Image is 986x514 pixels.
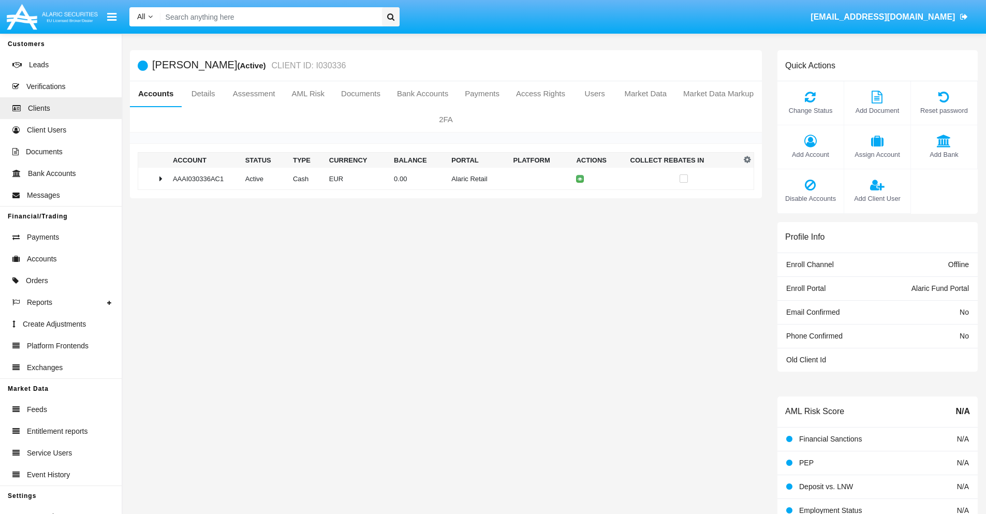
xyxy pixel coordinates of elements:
span: Phone Confirmed [786,332,843,340]
span: Event History [27,469,70,480]
a: Market Data [616,81,675,106]
th: Currency [325,153,390,168]
span: N/A [957,459,969,467]
span: Add Account [783,150,838,159]
a: Users [573,81,616,106]
span: Reset password [916,106,972,115]
span: Assign Account [849,150,905,159]
th: Platform [509,153,572,168]
h5: [PERSON_NAME] [152,60,346,71]
h6: AML Risk Score [785,406,844,416]
span: All [137,12,145,21]
span: No [960,308,969,316]
span: Financial Sanctions [799,435,862,443]
span: Old Client Id [786,356,826,364]
span: Deposit vs. LNW [799,482,853,491]
th: Status [241,153,289,168]
img: Logo image [5,2,99,32]
span: Feeds [27,404,47,415]
span: N/A [957,482,969,491]
a: Accounts [130,81,182,106]
span: Messages [27,190,60,201]
div: (Active) [237,60,269,71]
span: Alaric Fund Portal [911,284,969,292]
th: Actions [572,153,626,168]
input: Search [160,7,378,26]
span: [EMAIL_ADDRESS][DOMAIN_NAME] [811,12,955,21]
span: Add Client User [849,194,905,203]
td: Alaric Retail [447,168,509,190]
span: Client Users [27,125,66,136]
span: Verifications [26,81,65,92]
th: Portal [447,153,509,168]
a: Access Rights [508,81,573,106]
span: N/A [957,435,969,443]
span: Enroll Portal [786,284,826,292]
h6: Profile Info [785,232,825,242]
a: Details [182,81,224,106]
a: [EMAIL_ADDRESS][DOMAIN_NAME] [806,3,973,32]
a: AML Risk [283,81,333,106]
span: Enroll Channel [786,260,834,269]
th: Account [169,153,241,168]
a: Payments [457,81,508,106]
span: Disable Accounts [783,194,838,203]
a: Assessment [225,81,284,106]
span: PEP [799,459,814,467]
span: Payments [27,232,59,243]
a: All [129,11,160,22]
td: AAAI030336AC1 [169,168,241,190]
h6: Quick Actions [785,61,835,70]
span: Reports [27,297,52,308]
a: Documents [333,81,389,106]
span: Leads [29,60,49,70]
span: Clients [28,103,50,114]
th: Type [289,153,325,168]
span: Service Users [27,448,72,459]
th: Balance [390,153,447,168]
a: Market Data Markup [675,81,762,106]
span: Email Confirmed [786,308,840,316]
span: Add Document [849,106,905,115]
span: Platform Frontends [27,341,89,351]
a: 2FA [130,107,762,132]
td: 0.00 [390,168,447,190]
span: Documents [26,146,63,157]
span: Accounts [27,254,57,265]
th: Collect Rebates In [626,153,741,168]
td: EUR [325,168,390,190]
td: Active [241,168,289,190]
span: N/A [955,405,970,418]
span: Create Adjustments [23,319,86,330]
span: Change Status [783,106,838,115]
span: Offline [948,260,969,269]
small: CLIENT ID: I030336 [269,62,346,70]
span: Add Bank [916,150,972,159]
span: Orders [26,275,48,286]
span: Bank Accounts [28,168,76,179]
span: Entitlement reports [27,426,88,437]
span: Exchanges [27,362,63,373]
td: Cash [289,168,325,190]
a: Bank Accounts [389,81,457,106]
span: No [960,332,969,340]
